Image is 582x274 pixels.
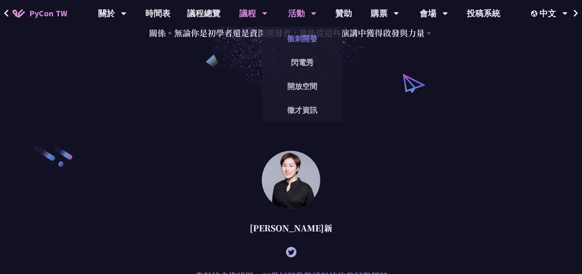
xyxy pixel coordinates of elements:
a: 閃電秀 [262,53,342,72]
a: 徵才資訊 [262,100,342,120]
img: Locale Icon [531,10,539,17]
a: 衝刺開發 [262,29,342,48]
a: 開放空間 [262,76,342,96]
img: 林滿新 [262,151,320,209]
a: PyCon TW [4,3,76,24]
img: Home icon of PyCon TW 2025 [13,9,25,18]
div: [PERSON_NAME]新 [70,216,512,241]
span: PyCon TW [29,7,67,20]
